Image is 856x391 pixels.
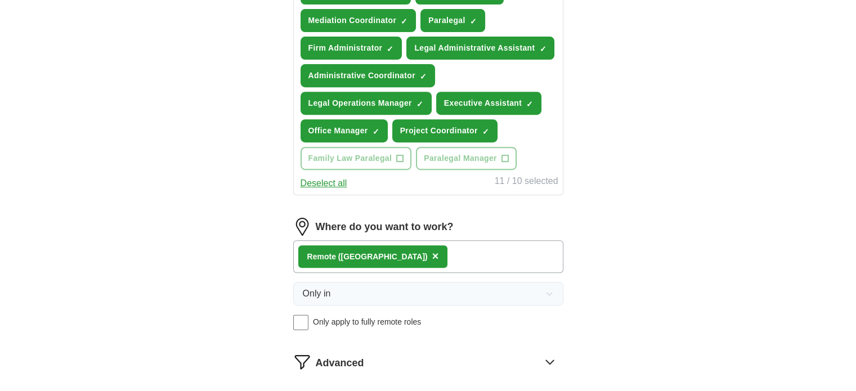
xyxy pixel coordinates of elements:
[387,44,393,53] span: ✓
[308,42,383,54] span: Firm Administrator
[539,44,546,53] span: ✓
[308,15,397,26] span: Mediation Coordinator
[301,9,416,32] button: Mediation Coordinator✓
[293,282,563,305] button: Only in
[401,17,407,26] span: ✓
[416,100,423,109] span: ✓
[373,127,379,136] span: ✓
[301,119,388,142] button: Office Manager✓
[432,248,439,265] button: ×
[293,218,311,236] img: location.png
[428,15,465,26] span: Paralegal
[414,42,535,54] span: Legal Administrative Assistant
[307,251,428,263] div: Remote ([GEOGRAPHIC_DATA])
[293,353,311,371] img: filter
[301,64,435,87] button: Administrative Coordinator✓
[316,219,454,235] label: Where do you want to work?
[470,17,477,26] span: ✓
[420,9,485,32] button: Paralegal✓
[301,147,412,170] button: Family Law Paralegal
[400,125,478,137] span: Project Coordinator
[308,70,415,82] span: Administrative Coordinator
[303,287,331,300] span: Only in
[420,72,427,81] span: ✓
[301,177,347,190] button: Deselect all
[406,37,554,60] button: Legal Administrative Assistant✓
[301,37,402,60] button: Firm Administrator✓
[482,127,489,136] span: ✓
[444,97,522,109] span: Executive Assistant
[308,97,412,109] span: Legal Operations Manager
[432,250,439,262] span: ×
[313,316,421,328] span: Only apply to fully remote roles
[436,92,541,115] button: Executive Assistant✓
[495,174,558,190] div: 11 / 10 selected
[316,356,364,371] span: Advanced
[301,92,432,115] button: Legal Operations Manager✓
[293,314,309,330] input: Only apply to fully remote roles
[424,152,497,164] span: Paralegal Manager
[416,147,517,170] button: Paralegal Manager
[526,100,533,109] span: ✓
[308,152,392,164] span: Family Law Paralegal
[392,119,498,142] button: Project Coordinator✓
[308,125,368,137] span: Office Manager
